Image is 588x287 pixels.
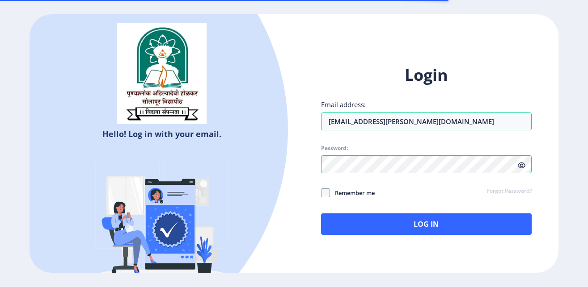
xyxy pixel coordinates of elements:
label: Password: [321,145,348,152]
button: Log In [321,213,532,235]
input: Email address [321,112,532,130]
span: Remember me [330,187,375,198]
img: sulogo.png [117,23,207,124]
h1: Login [321,64,532,86]
label: Email address: [321,100,366,109]
a: Forgot Password? [487,187,532,195]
